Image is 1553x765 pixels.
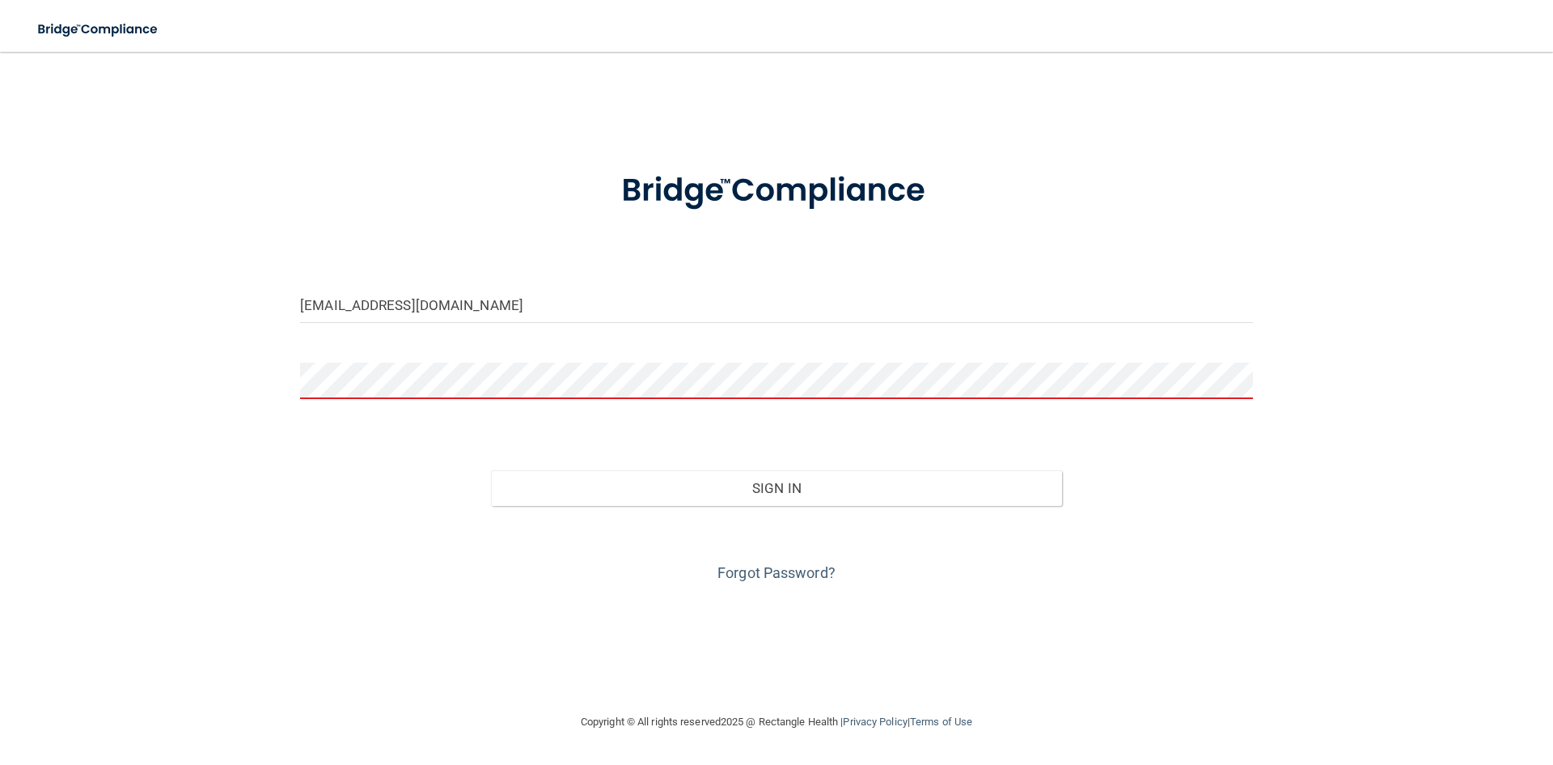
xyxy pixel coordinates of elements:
[481,696,1072,748] div: Copyright © All rights reserved 2025 @ Rectangle Health | |
[717,564,836,581] a: Forgot Password?
[300,287,1253,323] input: Email
[491,470,1063,506] button: Sign In
[910,716,972,728] a: Terms of Use
[588,149,965,233] img: bridge_compliance_login_screen.278c3ca4.svg
[24,13,173,46] img: bridge_compliance_login_screen.278c3ca4.svg
[843,716,907,728] a: Privacy Policy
